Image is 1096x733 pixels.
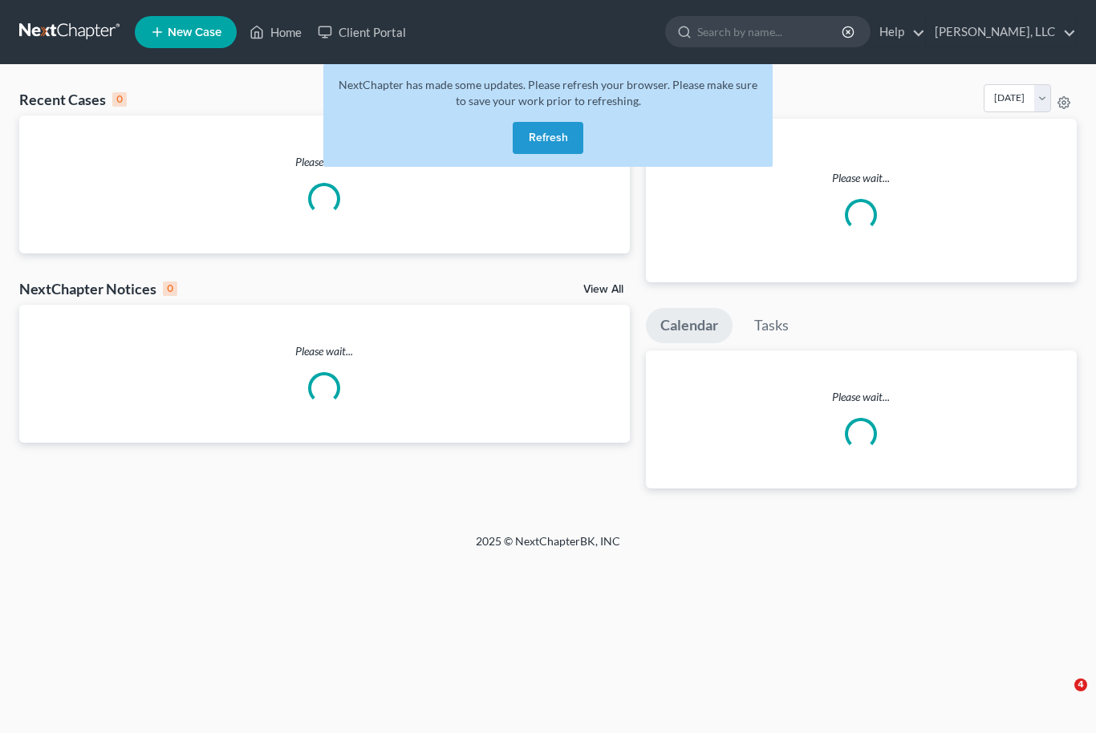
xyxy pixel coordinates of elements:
[927,18,1076,47] a: [PERSON_NAME], LLC
[19,279,177,298] div: NextChapter Notices
[19,90,127,109] div: Recent Cases
[19,343,630,359] p: Please wait...
[242,18,310,47] a: Home
[310,18,414,47] a: Client Portal
[339,78,757,107] span: NextChapter has made some updates. Please refresh your browser. Please make sure to save your wor...
[168,26,221,38] span: New Case
[583,284,623,295] a: View All
[740,308,803,343] a: Tasks
[513,122,583,154] button: Refresh
[19,154,630,170] p: Please wait...
[91,533,1005,562] div: 2025 © NextChapterBK, INC
[1074,678,1087,691] span: 4
[659,170,1065,186] p: Please wait...
[646,389,1078,405] p: Please wait...
[112,92,127,107] div: 0
[1041,678,1080,717] iframe: Intercom live chat
[646,308,733,343] a: Calendar
[871,18,925,47] a: Help
[697,17,844,47] input: Search by name...
[163,281,177,296] div: 0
